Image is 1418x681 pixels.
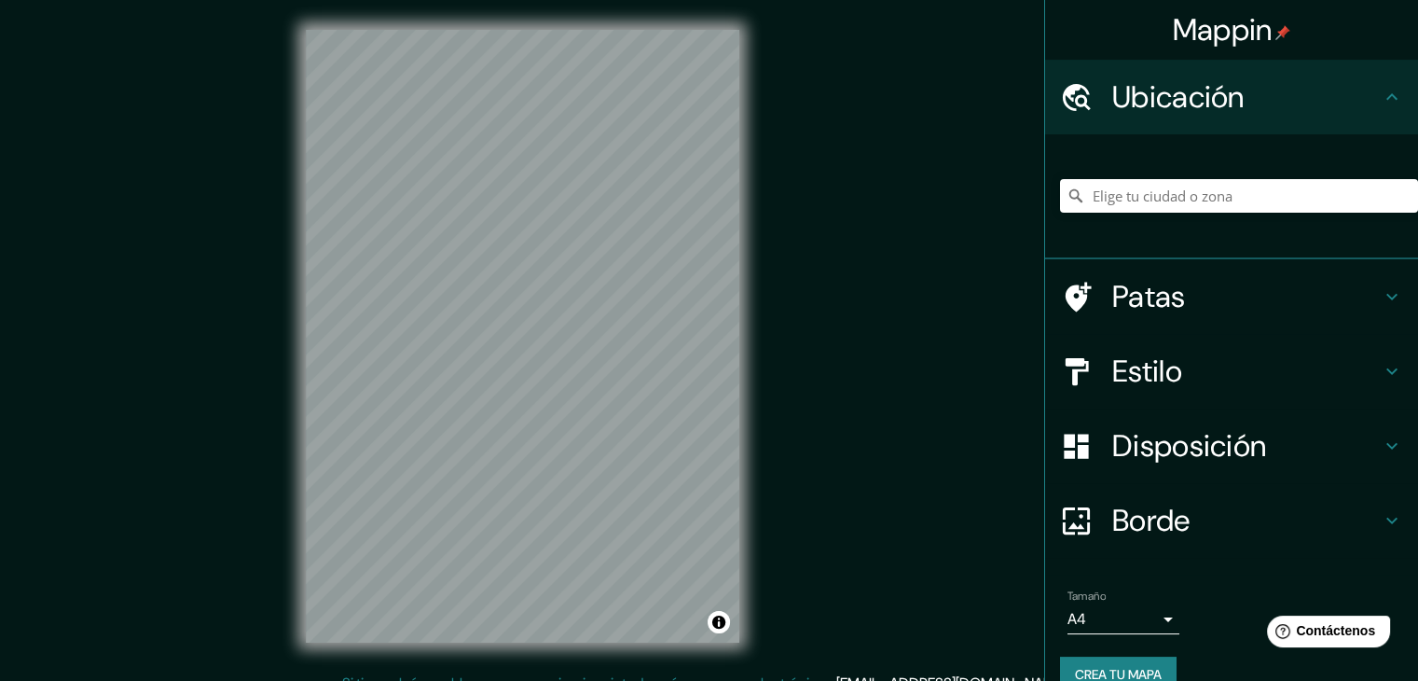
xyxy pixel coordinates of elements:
font: Ubicación [1112,77,1245,117]
font: A4 [1067,609,1086,629]
img: pin-icon.png [1275,25,1290,40]
iframe: Lanzador de widgets de ayuda [1252,608,1397,660]
canvas: Mapa [306,30,739,643]
div: Disposición [1045,409,1418,483]
div: A4 [1067,605,1179,634]
div: Ubicación [1045,60,1418,134]
font: Mappin [1173,10,1273,49]
font: Tamaño [1067,589,1106,604]
font: Estilo [1112,352,1182,391]
font: Borde [1112,501,1191,540]
input: Elige tu ciudad o zona [1060,179,1418,213]
div: Estilo [1045,334,1418,409]
font: Patas [1112,277,1186,316]
div: Borde [1045,483,1418,558]
button: Activar o desactivar atribución [708,611,730,633]
div: Patas [1045,259,1418,334]
font: Disposición [1112,426,1266,466]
